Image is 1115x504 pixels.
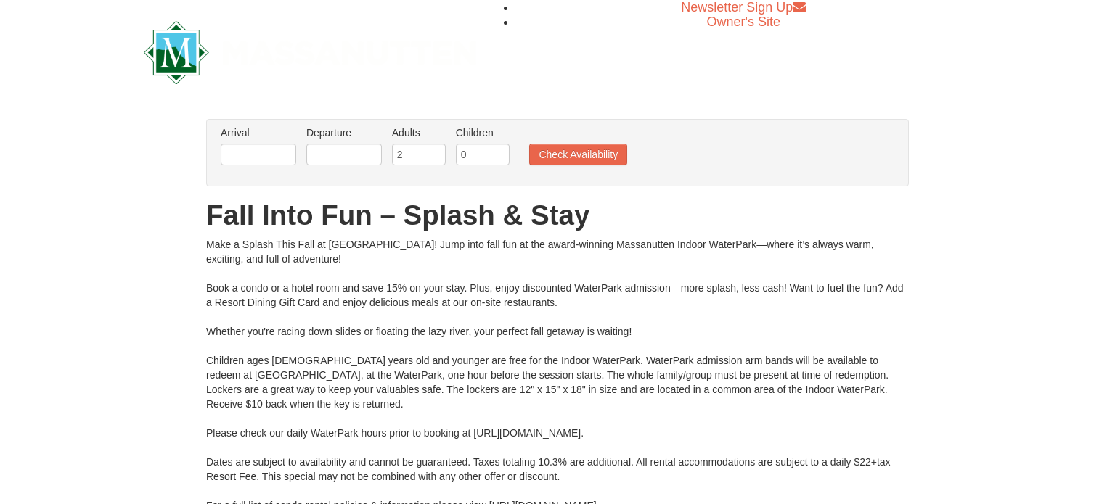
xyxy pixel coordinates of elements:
[392,125,446,140] label: Adults
[221,125,296,140] label: Arrival
[456,125,510,140] label: Children
[529,144,627,165] button: Check Availability
[144,21,476,84] img: Massanutten Resort Logo
[306,125,382,140] label: Departure
[144,33,476,67] a: Massanutten Resort
[206,201,909,230] h1: Fall Into Fun – Splash & Stay
[707,15,780,29] a: Owner's Site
